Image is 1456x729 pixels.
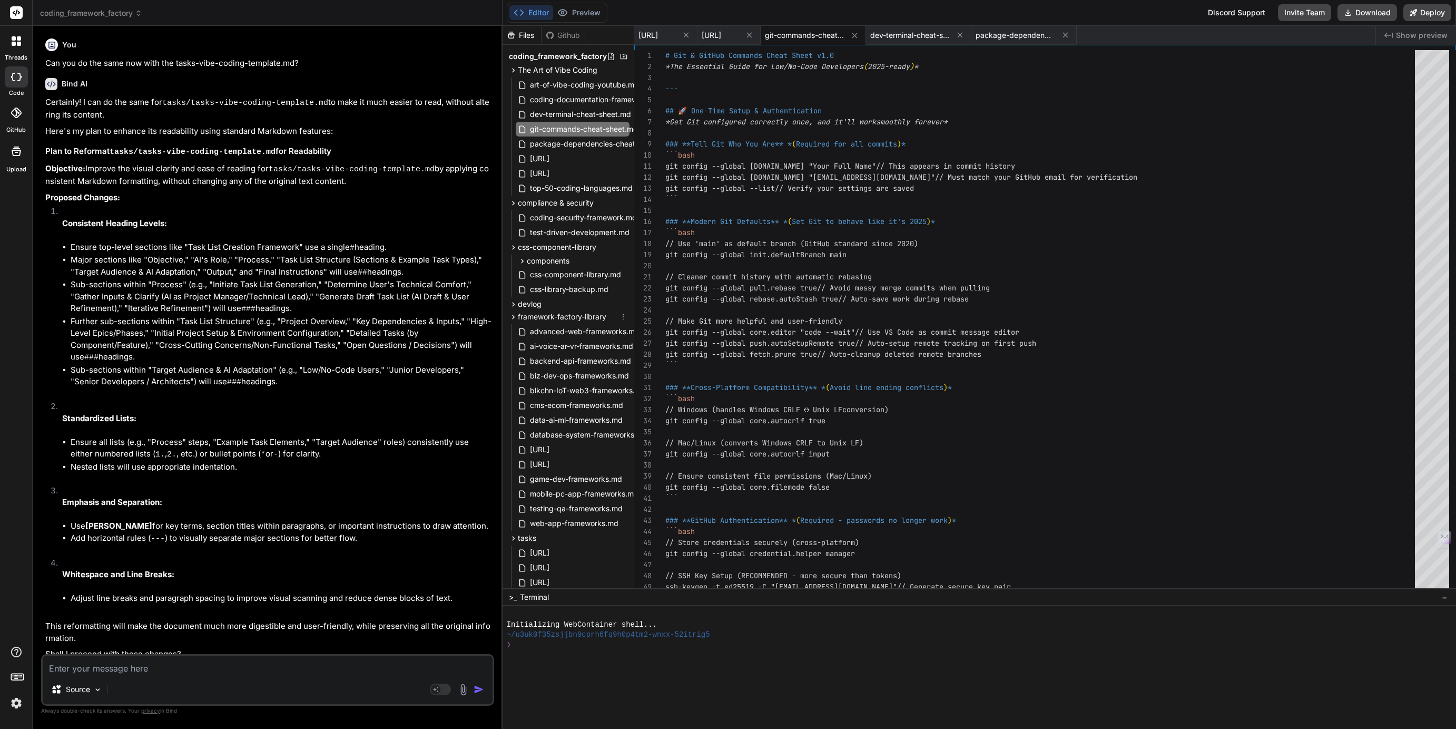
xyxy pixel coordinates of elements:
[634,194,652,205] div: 14
[529,576,550,589] span: [URL]
[529,211,638,224] span: coding-security-framework.md
[634,249,652,260] div: 19
[634,449,652,460] div: 37
[634,50,652,61] div: 1
[876,571,901,580] span: okens)
[529,268,622,281] span: css-component-library.md
[507,620,657,630] span: Initializing WebContainer shell...
[1440,589,1450,606] button: −
[876,117,948,127] span: smoothly forever*
[71,241,492,255] li: Ensure top-level sections like "Task List Creation Framework" use a single heading.
[529,340,634,353] span: ai-voice-ar-vr-frameworks.md
[529,414,624,426] span: data-ai-ml-frameworks.md
[45,96,492,121] p: Certainly! I can do the same for to make it much easier to read, without altering its content.
[876,239,918,248] span: ince 2020)
[634,371,652,382] div: 30
[529,152,550,165] span: [URL]
[634,438,652,449] div: 36
[855,338,1036,348] span: // Auto-setup remote tracking on first push
[665,51,834,60] span: # Git & GitHub Commands Cheat Sheet v1.0
[71,532,492,546] li: Add horizontal rules ( ) to visually separate major sections for better flow.
[935,172,1137,182] span: // Must match your GitHub email for verification
[634,316,652,327] div: 25
[634,172,652,183] div: 12
[897,582,1011,591] span: // Generate secure key pair
[93,685,102,694] img: Pick Models
[665,438,863,448] span: // Mac/Linux (converts Windows CRLF to Unix LF)
[529,473,623,485] span: game-dev-frameworks.md
[269,165,435,174] code: tasks/tasks-vibe-coding-template.md
[634,161,652,172] div: 11
[634,294,652,305] div: 23
[40,8,142,18] span: coding_framework_factory
[855,327,1019,337] span: // Use VS Code as commit message editor
[792,217,927,226] span: Set Git to behave like it's 2025
[529,182,634,195] span: top-50-coding-languages.md
[45,57,492,70] p: Can you do the same now with the tasks-vibe-coding-template.md?
[634,382,652,393] div: 31
[45,163,492,188] p: Improve the visual clarity and ease of reading for by applying consistent Markdown formatting, wi...
[529,384,647,397] span: blkchn-IoT-web3-frameworks.md
[927,217,931,226] span: )
[665,250,847,259] span: git config --global init.defaultBranch main
[788,217,792,226] span: (
[665,449,830,459] span: git config --global core.autocrlf input
[665,527,695,536] span: ```bash
[529,561,550,574] span: [URL]
[665,327,855,337] span: git config --global core.editor "code --wait"
[634,183,652,194] div: 13
[665,62,863,71] span: *The Essential Guide for Low/No-Code Developers
[62,40,76,50] h6: You
[155,450,165,459] code: 1.
[634,426,652,438] div: 35
[529,429,648,441] span: database-system-frameworks.md
[84,353,99,362] code: ###
[665,549,855,558] span: git config --global credential.helper manager
[817,349,981,359] span: // Auto-cleanup deleted remote branches
[665,538,859,547] span: // Store credentials securely (cross-platform)
[634,260,652,271] div: 20
[273,450,278,459] code: -
[634,327,652,338] div: 26
[634,61,652,72] div: 2
[71,364,492,389] li: Sub-sections within "Target Audience & AI Adaptation" (e.g., "Low/No-Code Users," "Junior Develop...
[863,62,868,71] span: (
[509,5,553,20] button: Editor
[6,125,26,134] label: GitHub
[529,283,609,296] span: css-library-backup.md
[634,471,652,482] div: 39
[634,526,652,537] div: 44
[518,65,597,75] span: The Art of Vibe Coding
[665,582,897,591] span: ssh-keygen -t ed25519 -C "[EMAIL_ADDRESS][DOMAIN_NAME]"
[1396,30,1448,41] span: Show preview
[71,436,492,461] li: Ensure all lists (e.g., "Process" steps, "Example Task Elements," "Target Audience" roles) consis...
[634,83,652,94] div: 4
[665,195,678,204] span: ```
[634,482,652,493] div: 40
[529,547,550,559] span: [URL]
[838,294,969,304] span: // Auto-save work during rebase
[167,450,176,459] code: 2.
[665,383,825,392] span: ### **Cross-Platform Compatibility** *
[553,5,605,20] button: Preview
[665,172,935,182] span: git config --global [DOMAIN_NAME] "[EMAIL_ADDRESS][DOMAIN_NAME]"
[634,94,652,105] div: 5
[457,684,469,696] img: attachment
[503,30,541,41] div: Files
[62,569,174,579] strong: Whitespace and Line Breaks:
[529,325,641,338] span: advanced-web-frameworks.md
[665,516,796,525] span: ### **GitHub Authentication** *
[634,404,652,415] div: 33
[665,106,822,115] span: ## 🚀 One-Time Setup & Authentication
[518,533,536,543] span: tasks
[529,488,640,500] span: mobile-pc-app-frameworks.md
[529,399,624,412] span: cms-ecom-frameworks.md
[897,139,901,149] span: )
[227,378,241,387] code: ###
[634,581,652,592] div: 49
[634,338,652,349] div: 27
[241,305,255,314] code: ###
[520,592,549,602] span: Terminal
[71,279,492,316] li: Sub-sections within "Process" (e.g., "Initiate Task List Generation," "Determine User's Technical...
[62,79,87,89] h6: Bind AI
